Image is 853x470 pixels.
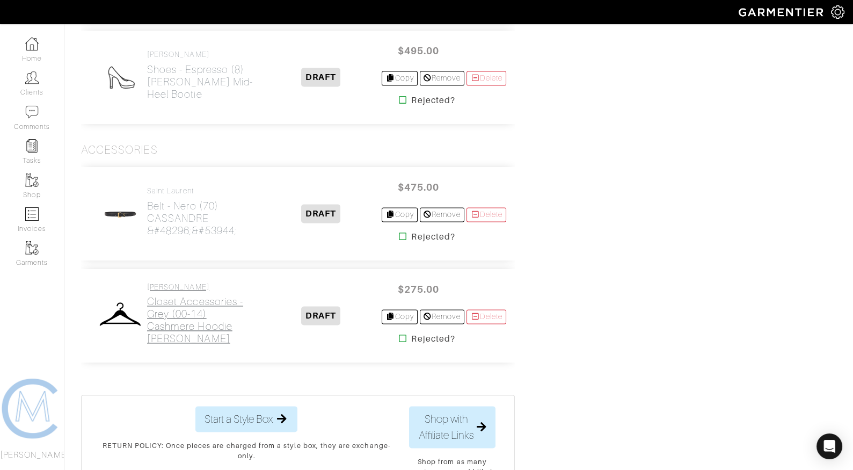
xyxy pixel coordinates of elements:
[733,3,831,21] img: garmentier-logo-header-white-b43fb05a5012e4ada735d5af1a66efaba907eab6374d6393d1fbf88cb4ef424d.png
[147,295,260,345] h2: Closet Accessories - Grey (00-14) Cashmere Hoodie [PERSON_NAME]
[195,406,297,432] button: Start a Style Box
[147,186,260,237] a: Saint Laurent Belt - Nero (70)CASSANDRE &#48296;&#53944;
[147,50,260,100] a: [PERSON_NAME] Shoes - Espresso (8)[PERSON_NAME] Mid-Heel Bootie
[25,139,39,153] img: reminder-icon-8004d30b9f0a5d33ae49ab947aed9ed385cf756f9e5892f1edd6e32f2345188e.png
[409,406,496,448] button: Shop with Affiliate Links
[466,309,506,324] a: Delete
[147,186,260,196] h4: Saint Laurent
[466,71,506,85] a: Delete
[466,207,506,222] a: Delete
[382,71,418,85] a: Copy
[147,63,260,100] h2: Shoes - Espresso (8) [PERSON_NAME] Mid-Heel Bootie
[382,309,418,324] a: Copy
[411,230,455,243] strong: Rejected?
[147,283,260,292] h4: [PERSON_NAME]
[81,143,158,157] h3: Accessories
[147,50,260,59] h4: [PERSON_NAME]
[25,71,39,84] img: clients-icon-6bae9207a08558b7cb47a8932f037763ab4055f8c8b6bfacd5dc20c3e0201464.png
[25,207,39,221] img: orders-icon-0abe47150d42831381b5fb84f609e132dff9fe21cb692f30cb5eec754e2cba89.png
[420,309,464,324] a: Remove
[102,191,138,236] img: UX5rHm3wQCdYYLxebJfMmgVw
[301,306,340,325] span: DRAFT
[301,204,340,223] span: DRAFT
[386,39,450,62] span: $495.00
[101,440,392,461] p: RETURN POLICY: Once pieces are charged from a style box, they are exchange-only.
[418,411,475,443] span: Shop with Affiliate Links
[411,332,455,345] strong: Rejected?
[98,293,143,338] img: Womens_ClosetAccessories-2c45897fc1c78c195e690608c9407076d5e43a1747a633ef2f5f19c6b3ce0974.png
[386,176,450,199] span: $475.00
[420,207,464,222] a: Remove
[98,55,143,100] img: Womens_Shoes-b2530f3f426dae1a4c121071f26403fcbe784b5f4bead86271b5e8484666d60d.png
[147,283,260,345] a: [PERSON_NAME] Closet Accessories - Grey (00-14)Cashmere Hoodie [PERSON_NAME]
[25,105,39,119] img: comment-icon-a0a6a9ef722e966f86d9cbdc48e553b5cf19dbc54f86b18d962a5391bc8f6eb6.png
[205,411,273,427] span: Start a Style Box
[301,68,340,86] span: DRAFT
[411,94,455,107] strong: Rejected?
[25,241,39,255] img: garments-icon-b7da505a4dc4fd61783c78ac3ca0ef83fa9d6f193b1c9dc38574b1d14d53ca28.png
[382,207,418,222] a: Copy
[420,71,464,85] a: Remove
[816,433,842,459] div: Open Intercom Messenger
[147,200,260,237] h2: Belt - Nero (70) CASSANDRE &#48296;&#53944;
[831,5,844,19] img: gear-icon-white-bd11855cb880d31180b6d7d6211b90ccbf57a29d726f0c71d8c61bd08dd39cc2.png
[25,37,39,50] img: dashboard-icon-dbcd8f5a0b271acd01030246c82b418ddd0df26cd7fceb0bd07c9910d44c42f6.png
[25,173,39,187] img: garments-icon-b7da505a4dc4fd61783c78ac3ca0ef83fa9d6f193b1c9dc38574b1d14d53ca28.png
[386,278,450,301] span: $275.00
